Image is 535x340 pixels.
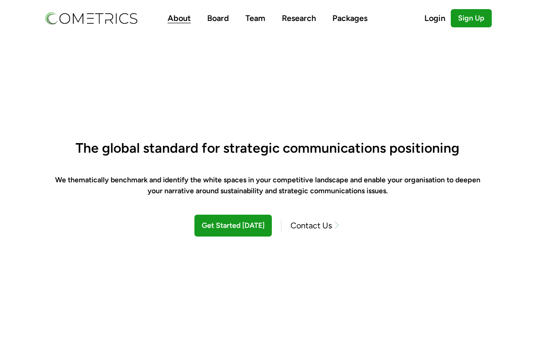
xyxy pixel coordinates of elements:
a: Board [207,13,229,23]
h2: We thematically benchmark and identify the white spaces in your competitive landscape and enable ... [54,175,482,196]
a: Get Started [DATE] [194,215,272,237]
a: Research [282,13,316,23]
a: Login [424,12,451,25]
h1: The global standard for strategic communications positioning [54,140,482,156]
a: Sign Up [451,9,492,27]
img: Cometrics [44,10,138,26]
a: About [168,13,191,23]
a: Packages [332,13,367,23]
a: Contact Us [281,219,341,232]
a: Team [245,13,265,23]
